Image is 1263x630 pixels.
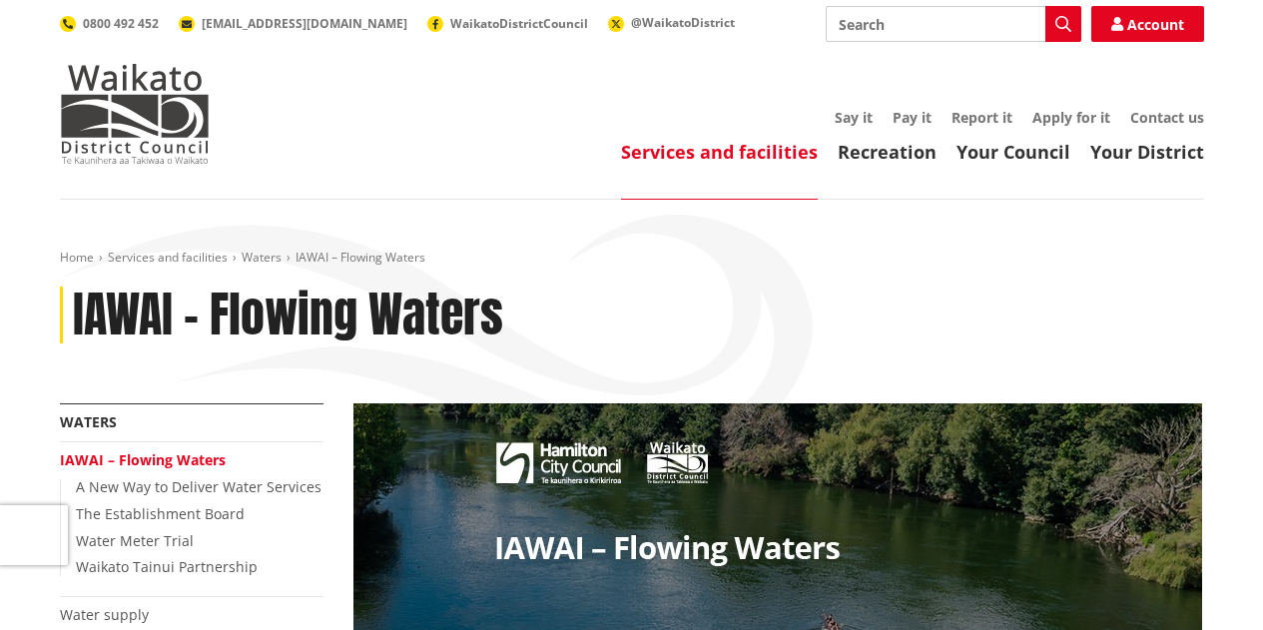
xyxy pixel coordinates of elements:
a: Waters [242,249,282,266]
a: Apply for it [1032,108,1110,127]
a: Waikato Tainui Partnership [76,557,258,576]
a: Home [60,249,94,266]
a: Say it [835,108,873,127]
span: WaikatoDistrictCouncil [450,15,588,32]
a: 0800 492 452 [60,15,159,32]
a: Water Meter Trial [76,531,194,550]
a: Contact us [1130,108,1204,127]
a: The Establishment Board [76,504,245,523]
a: Recreation [838,140,937,164]
a: Pay it [893,108,932,127]
a: Services and facilities [621,140,818,164]
a: WaikatoDistrictCouncil [427,15,588,32]
a: @WaikatoDistrict [608,14,735,31]
nav: breadcrumb [60,250,1204,267]
a: Your District [1090,140,1204,164]
span: [EMAIL_ADDRESS][DOMAIN_NAME] [202,15,407,32]
h1: IAWAI – Flowing Waters [73,287,503,344]
a: Water supply [60,605,149,624]
span: @WaikatoDistrict [631,14,735,31]
img: Waikato District Council - Te Kaunihera aa Takiwaa o Waikato [60,64,210,164]
input: Search input [826,6,1081,42]
a: Report it [951,108,1012,127]
a: Services and facilities [108,249,228,266]
a: Your Council [956,140,1070,164]
span: IAWAI – Flowing Waters [296,249,425,266]
a: Waters [60,412,117,431]
span: 0800 492 452 [83,15,159,32]
a: Account [1091,6,1204,42]
a: [EMAIL_ADDRESS][DOMAIN_NAME] [179,15,407,32]
a: IAWAI – Flowing Waters [60,450,226,469]
a: A New Way to Deliver Water Services [76,477,321,496]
